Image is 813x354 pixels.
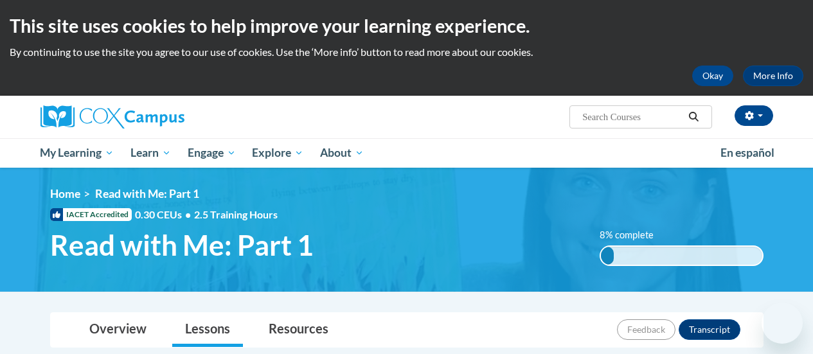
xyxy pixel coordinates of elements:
[179,138,244,168] a: Engage
[581,109,684,125] input: Search Courses
[252,145,303,161] span: Explore
[194,208,278,220] span: 2.5 Training Hours
[40,105,272,128] a: Cox Campus
[712,139,783,166] a: En español
[50,187,80,200] a: Home
[76,313,159,347] a: Overview
[720,146,774,159] span: En español
[617,319,675,340] button: Feedback
[40,145,114,161] span: My Learning
[312,138,372,168] a: About
[188,145,236,161] span: Engage
[244,138,312,168] a: Explore
[172,313,243,347] a: Lessons
[601,247,614,265] div: 8% complete
[31,138,783,168] div: Main menu
[32,138,123,168] a: My Learning
[130,145,171,161] span: Learn
[40,105,184,128] img: Cox Campus
[692,66,733,86] button: Okay
[735,105,773,126] button: Account Settings
[684,109,703,125] button: Search
[95,187,199,200] span: Read with Me: Part 1
[185,208,191,220] span: •
[743,66,803,86] a: More Info
[135,208,194,222] span: 0.30 CEUs
[256,313,341,347] a: Resources
[679,319,740,340] button: Transcript
[50,208,132,221] span: IACET Accredited
[50,228,314,262] span: Read with Me: Part 1
[600,228,674,242] label: 8% complete
[762,303,803,344] iframe: Button to launch messaging window
[320,145,364,161] span: About
[122,138,179,168] a: Learn
[10,13,803,39] h2: This site uses cookies to help improve your learning experience.
[10,45,803,59] p: By continuing to use the site you agree to our use of cookies. Use the ‘More info’ button to read...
